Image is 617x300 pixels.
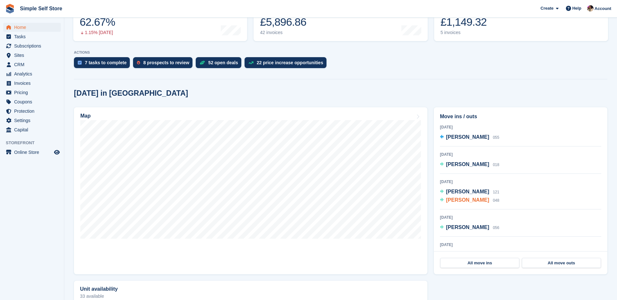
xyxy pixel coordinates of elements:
[441,30,487,35] div: 5 invoices
[143,60,189,65] div: 8 prospects to review
[493,135,499,140] span: 055
[196,57,245,71] a: 52 open deals
[14,32,53,41] span: Tasks
[14,23,53,32] span: Home
[14,51,53,60] span: Sites
[74,107,427,274] a: Map
[260,30,308,35] div: 42 invoices
[254,0,427,41] a: Month-to-date sales £5,896.86 42 invoices
[80,30,115,35] div: 1.15% [DATE]
[3,23,61,32] a: menu
[53,148,61,156] a: Preview store
[493,163,499,167] span: 018
[440,258,519,268] a: All move ins
[74,50,607,55] p: ACTIONS
[493,198,499,203] span: 048
[14,79,53,88] span: Invoices
[74,57,133,71] a: 7 tasks to complete
[74,89,188,98] h2: [DATE] in [GEOGRAPHIC_DATA]
[3,60,61,69] a: menu
[14,116,53,125] span: Settings
[440,161,499,169] a: [PERSON_NAME] 018
[14,125,53,134] span: Capital
[257,60,323,65] div: 22 price increase opportunities
[440,242,601,248] div: [DATE]
[3,79,61,88] a: menu
[440,133,499,142] a: [PERSON_NAME] 055
[14,97,53,106] span: Coupons
[14,88,53,97] span: Pricing
[595,5,611,12] span: Account
[200,60,205,65] img: deal-1b604bf984904fb50ccaf53a9ad4b4a5d6e5aea283cecdc64d6e3604feb123c2.svg
[440,152,601,157] div: [DATE]
[80,15,115,29] div: 62.67%
[14,41,53,50] span: Subscriptions
[440,196,499,205] a: [PERSON_NAME] 048
[587,5,594,12] img: Scott McCutcheon
[3,97,61,106] a: menu
[434,0,608,41] a: Awaiting payment £1,149.32 5 invoices
[3,41,61,50] a: menu
[14,107,53,116] span: Protection
[440,124,601,130] div: [DATE]
[522,258,601,268] a: All move outs
[14,148,53,157] span: Online Store
[248,61,254,64] img: price_increase_opportunities-93ffe204e8149a01c8c9dc8f82e8f89637d9d84a8eef4429ea346261dce0b2c0.svg
[3,32,61,41] a: menu
[440,188,499,196] a: [PERSON_NAME] 121
[260,15,308,29] div: £5,896.86
[446,197,489,203] span: [PERSON_NAME]
[245,57,330,71] a: 22 price increase opportunities
[3,125,61,134] a: menu
[3,69,61,78] a: menu
[137,61,140,65] img: prospect-51fa495bee0391a8d652442698ab0144808aea92771e9ea1ae160a38d050c398.svg
[493,190,499,194] span: 121
[441,15,487,29] div: £1,149.32
[446,134,489,140] span: [PERSON_NAME]
[14,69,53,78] span: Analytics
[541,5,553,12] span: Create
[440,113,601,120] h2: Move ins / outs
[3,116,61,125] a: menu
[440,215,601,220] div: [DATE]
[78,61,82,65] img: task-75834270c22a3079a89374b754ae025e5fb1db73e45f91037f5363f120a921f8.svg
[3,51,61,60] a: menu
[3,88,61,97] a: menu
[80,113,91,119] h2: Map
[85,60,127,65] div: 7 tasks to complete
[6,140,64,146] span: Storefront
[133,57,196,71] a: 8 prospects to review
[80,286,118,292] h2: Unit availability
[446,162,489,167] span: [PERSON_NAME]
[440,224,499,232] a: [PERSON_NAME] 056
[3,148,61,157] a: menu
[572,5,581,12] span: Help
[17,3,65,14] a: Simple Self Store
[73,0,247,41] a: Occupancy 62.67% 1.15% [DATE]
[3,107,61,116] a: menu
[493,225,499,230] span: 056
[14,60,53,69] span: CRM
[208,60,238,65] div: 52 open deals
[5,4,15,13] img: stora-icon-8386f47178a22dfd0bd8f6a31ec36ba5ce8667c1dd55bd0f319d3a0aa187defe.svg
[440,179,601,185] div: [DATE]
[446,189,489,194] span: [PERSON_NAME]
[80,294,421,298] p: 33 available
[446,225,489,230] span: [PERSON_NAME]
